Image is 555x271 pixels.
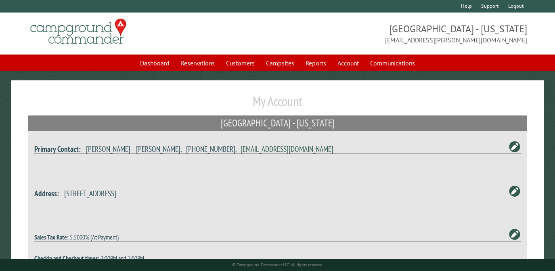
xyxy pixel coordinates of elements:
a: Reservations [176,55,220,71]
a: Account [333,55,364,71]
span: [PHONE_NUMBER] [186,144,235,154]
span: 2:00PM and 1:00PM [101,254,144,262]
a: Reports [301,55,331,71]
span: [PERSON_NAME] [136,144,180,154]
strong: Sales Tax Rate: [34,233,69,241]
span: 5.5000% (At Payment) [70,233,119,241]
span: [PERSON_NAME] [86,144,130,154]
h2: [GEOGRAPHIC_DATA] - [US_STATE] [28,116,528,131]
a: Communications [365,55,420,71]
strong: Primary Contact: [34,144,81,154]
small: © Campground Commander LLC. All rights reserved. [232,262,323,267]
a: Customers [221,55,260,71]
h4: , , [34,144,521,154]
a: Campsites [261,55,299,71]
h1: My Account [28,93,528,116]
a: [EMAIL_ADDRESS][DOMAIN_NAME] [241,144,333,154]
span: [GEOGRAPHIC_DATA] - [US_STATE] [EMAIL_ADDRESS][PERSON_NAME][DOMAIN_NAME] [278,22,528,45]
span: [STREET_ADDRESS] [64,188,116,198]
strong: Checkin and Checkout times: [34,254,99,262]
a: Dashboard [135,55,174,71]
strong: Address: [34,188,59,198]
img: Campground Commander [28,16,129,47]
